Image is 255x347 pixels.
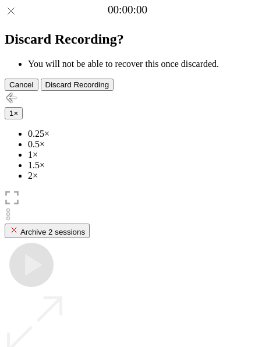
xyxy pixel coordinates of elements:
button: 1× [5,107,23,119]
li: 0.25× [28,129,250,139]
li: 1× [28,150,250,160]
li: 1.5× [28,160,250,171]
button: Discard Recording [41,79,114,91]
div: Archive 2 sessions [9,225,85,236]
li: You will not be able to recover this once discarded. [28,59,250,69]
h2: Discard Recording? [5,31,250,47]
button: Archive 2 sessions [5,224,90,238]
button: Cancel [5,79,38,91]
a: 00:00:00 [108,3,147,16]
li: 2× [28,171,250,181]
li: 0.5× [28,139,250,150]
span: 1 [9,109,13,118]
